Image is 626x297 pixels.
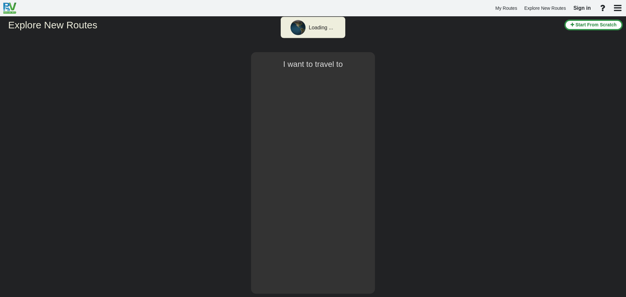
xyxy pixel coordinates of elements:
[283,60,343,68] span: I want to travel to
[571,1,594,15] a: Sign in
[495,6,517,11] span: My Routes
[564,20,623,30] button: Start From Scratch
[309,24,333,32] div: Loading ...
[8,20,559,30] h2: Explore New Routes
[574,5,591,11] span: Sign in
[524,6,566,11] span: Explore New Routes
[575,22,617,27] span: Start From Scratch
[521,2,569,15] a: Explore New Routes
[492,2,520,15] a: My Routes
[3,3,16,14] img: RvPlanetLogo.png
